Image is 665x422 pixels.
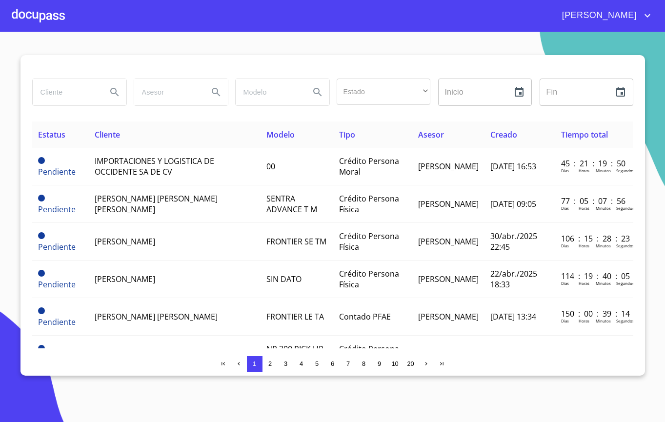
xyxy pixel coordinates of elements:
[418,274,479,284] span: [PERSON_NAME]
[315,360,319,367] span: 5
[616,243,634,248] p: Segundos
[339,231,399,252] span: Crédito Persona Física
[596,318,611,323] p: Minutos
[38,317,76,327] span: Pendiente
[278,356,294,372] button: 3
[561,129,608,140] span: Tiempo total
[407,360,414,367] span: 20
[95,236,155,247] span: [PERSON_NAME]
[561,243,569,248] p: Dias
[561,168,569,173] p: Dias
[596,281,611,286] p: Minutos
[266,129,295,140] span: Modelo
[555,8,642,23] span: [PERSON_NAME]
[325,356,341,372] button: 6
[339,268,399,290] span: Crédito Persona Física
[561,205,569,211] p: Dias
[266,311,324,322] span: FRONTIER LE TA
[616,281,634,286] p: Segundos
[490,161,536,172] span: [DATE] 16:53
[346,360,350,367] span: 7
[300,360,303,367] span: 4
[561,281,569,286] p: Dias
[339,129,355,140] span: Tipo
[247,356,262,372] button: 1
[253,360,256,367] span: 1
[266,343,323,365] span: NP 300 PICK UP TM AC
[294,356,309,372] button: 4
[38,270,45,277] span: Pendiente
[204,80,228,104] button: Search
[38,241,76,252] span: Pendiente
[490,231,537,252] span: 30/abr./2025 22:45
[391,360,398,367] span: 10
[561,158,627,169] p: 45 : 21 : 19 : 50
[561,318,569,323] p: Dias
[38,166,76,177] span: Pendiente
[616,168,634,173] p: Segundos
[95,193,218,215] span: [PERSON_NAME] [PERSON_NAME] [PERSON_NAME]
[418,236,479,247] span: [PERSON_NAME]
[339,193,399,215] span: Crédito Persona Física
[266,236,326,247] span: FRONTIER SE TM
[418,161,479,172] span: [PERSON_NAME]
[95,311,218,322] span: [PERSON_NAME] [PERSON_NAME]
[579,243,589,248] p: Horas
[596,243,611,248] p: Minutos
[339,311,391,322] span: Contado PFAE
[38,195,45,201] span: Pendiente
[490,199,536,209] span: [DATE] 09:05
[38,307,45,314] span: Pendiente
[38,204,76,215] span: Pendiente
[378,360,381,367] span: 9
[266,274,302,284] span: SIN DATO
[95,274,155,284] span: [PERSON_NAME]
[418,311,479,322] span: [PERSON_NAME]
[403,356,419,372] button: 20
[266,161,275,172] span: 00
[103,80,126,104] button: Search
[339,343,399,365] span: Crédito Persona Física
[236,79,302,105] input: search
[596,205,611,211] p: Minutos
[596,168,611,173] p: Minutos
[134,79,201,105] input: search
[387,356,403,372] button: 10
[490,129,517,140] span: Creado
[579,168,589,173] p: Horas
[38,279,76,290] span: Pendiente
[490,311,536,322] span: [DATE] 13:34
[561,271,627,281] p: 114 : 19 : 40 : 05
[95,156,214,177] span: IMPORTACIONES Y LOGISTICA DE OCCIDENTE SA DE CV
[306,80,329,104] button: Search
[284,360,287,367] span: 3
[616,318,634,323] p: Segundos
[372,356,387,372] button: 9
[38,157,45,164] span: Pendiente
[579,281,589,286] p: Horas
[561,346,627,357] p: 182 : 21 : 05 : 16
[266,193,317,215] span: SENTRA ADVANCE T M
[418,129,444,140] span: Asesor
[337,79,430,105] div: ​
[555,8,653,23] button: account of current user
[341,356,356,372] button: 7
[579,318,589,323] p: Horas
[309,356,325,372] button: 5
[490,268,537,290] span: 22/abr./2025 18:33
[262,356,278,372] button: 2
[561,308,627,319] p: 150 : 00 : 39 : 14
[38,345,45,352] span: Pendiente
[331,360,334,367] span: 6
[33,79,99,105] input: search
[616,205,634,211] p: Segundos
[95,129,120,140] span: Cliente
[418,199,479,209] span: [PERSON_NAME]
[356,356,372,372] button: 8
[268,360,272,367] span: 2
[561,196,627,206] p: 77 : 05 : 07 : 56
[38,129,65,140] span: Estatus
[38,232,45,239] span: Pendiente
[339,156,399,177] span: Crédito Persona Moral
[362,360,365,367] span: 8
